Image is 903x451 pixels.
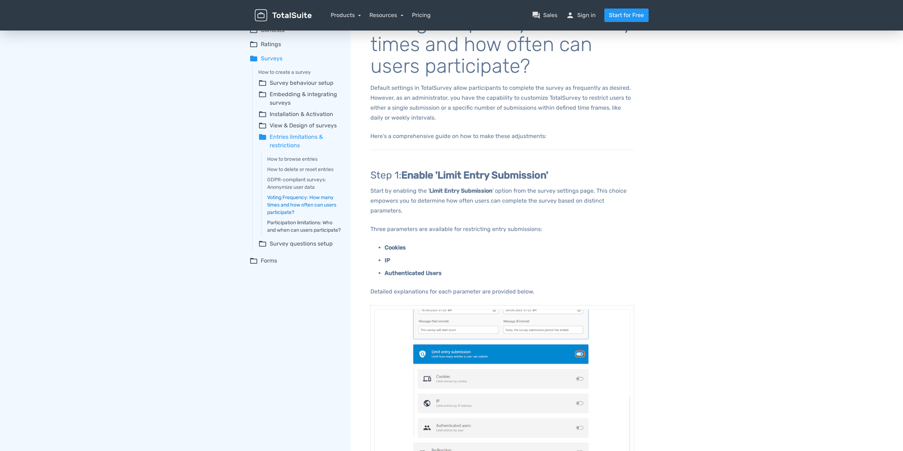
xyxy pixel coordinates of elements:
a: How to browse entries [267,155,341,163]
summary: folder_openForms [249,257,341,265]
summary: folder_openInstallation & Activation [258,110,341,119]
span: folder_open [258,110,267,119]
span: person [566,11,574,20]
a: GDPR-compliant surveys: Anonymize user data [267,176,341,191]
span: folder_open [258,79,267,87]
a: Participation limitations: Who and when can users participate? [267,219,341,234]
span: folder [258,133,267,150]
a: personSign in [566,11,596,20]
span: folder_open [258,121,267,130]
b: Limit Entry Submission [429,187,492,194]
summary: folder_openEmbedding & integrating surveys [258,90,341,107]
span: folder [249,54,258,63]
a: How to delete or reset entries [267,166,341,173]
b: IP [385,257,390,264]
summary: folder_openRatings [249,40,341,49]
summary: folder_openSurvey questions setup [258,240,341,248]
b: Authenticated Users [385,270,442,276]
summary: folderSurveys [249,54,341,63]
p: Three parameters are available for restricting entry submissions: [370,224,634,234]
a: Voting Frequency: How many times and how often can users participate? [267,194,341,216]
span: folder_open [249,257,258,265]
h1: Voting Frequency: How many times and how often can users participate? [370,12,634,77]
p: Default settings in TotalSurvey allow participants to complete the survey as frequently as desire... [370,83,634,123]
a: Pricing [412,11,431,20]
a: question_answerSales [532,11,557,20]
a: Resources [369,12,403,18]
p: Detailed explanations for each parameter are provided below. [370,287,634,297]
p: Here's a comprehensive guide on how to make these adjustments: [370,131,634,141]
summary: folderEntries limitations & restrictions [258,133,341,150]
a: Start for Free [604,9,649,22]
summary: folder_openSurvey behaviour setup [258,79,341,87]
span: folder_open [249,40,258,49]
span: question_answer [532,11,540,20]
b: Enable 'Limit Entry Submission' [401,169,548,181]
p: Start by enabling the ' ' option from the survey settings page. This choice empowers you to deter... [370,186,634,216]
img: TotalSuite for WordPress [255,9,312,22]
span: folder_open [258,240,267,248]
b: Cookies [385,244,406,251]
span: folder_open [258,90,267,107]
a: Products [331,12,361,18]
a: How to create a survey [258,68,341,76]
h3: Step 1: [370,170,634,181]
summary: folder_openView & Design of surveys [258,121,341,130]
